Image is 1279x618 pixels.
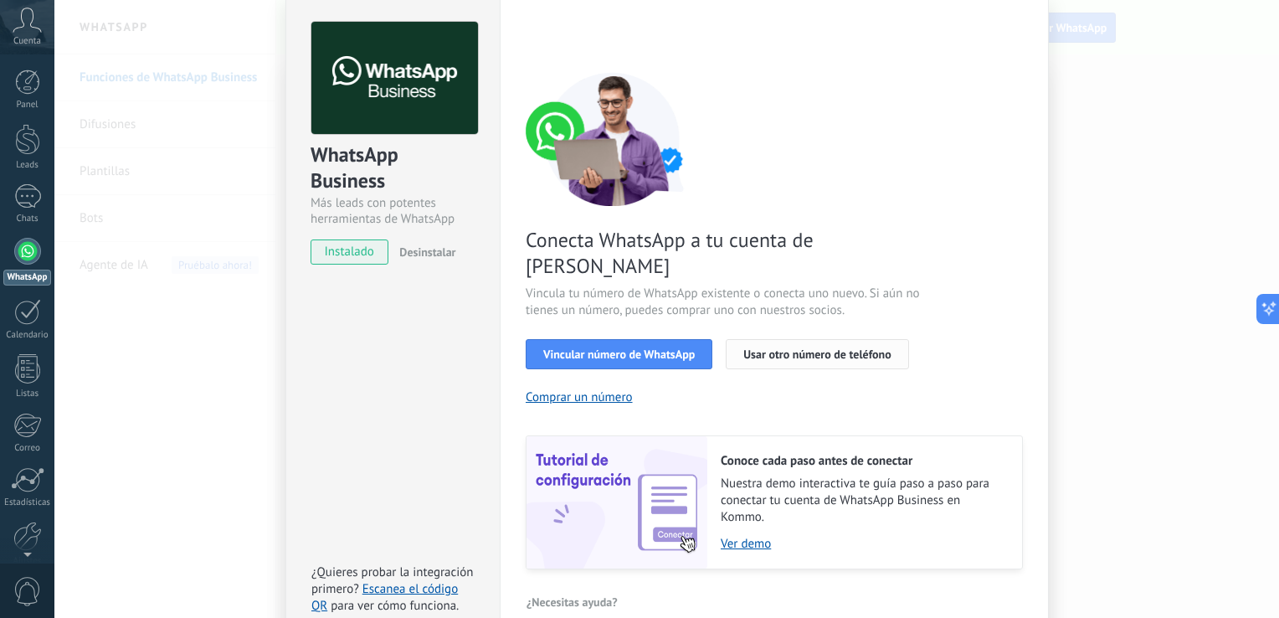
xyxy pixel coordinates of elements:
[3,100,52,111] div: Panel
[3,214,52,224] div: Chats
[3,270,51,286] div: WhatsApp
[311,564,474,597] span: ¿Quieres probar la integración primero?
[3,389,52,399] div: Listas
[726,339,908,369] button: Usar otro número de teléfono
[311,195,475,227] div: Más leads con potentes herramientas de WhatsApp
[393,239,455,265] button: Desinstalar
[526,227,924,279] span: Conecta WhatsApp a tu cuenta de [PERSON_NAME]
[526,72,701,206] img: connect number
[311,142,475,195] div: WhatsApp Business
[526,389,633,405] button: Comprar un número
[526,339,712,369] button: Vincular número de WhatsApp
[721,453,1005,469] h2: Conoce cada paso antes de conectar
[526,590,619,615] button: ¿Necesitas ayuda?
[526,286,924,319] span: Vincula tu número de WhatsApp existente o conecta uno nuevo. Si aún no tienes un número, puedes c...
[331,598,459,614] span: para ver cómo funciona.
[399,245,455,260] span: Desinstalar
[311,581,458,614] a: Escanea el código QR
[743,348,891,360] span: Usar otro número de teléfono
[526,596,618,608] span: ¿Necesitas ayuda?
[311,239,388,265] span: instalado
[3,497,52,508] div: Estadísticas
[13,36,41,47] span: Cuenta
[543,348,695,360] span: Vincular número de WhatsApp
[721,536,1005,552] a: Ver demo
[3,330,52,341] div: Calendario
[3,160,52,171] div: Leads
[3,443,52,454] div: Correo
[721,476,1005,526] span: Nuestra demo interactiva te guía paso a paso para conectar tu cuenta de WhatsApp Business en Kommo.
[311,22,478,135] img: logo_main.png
